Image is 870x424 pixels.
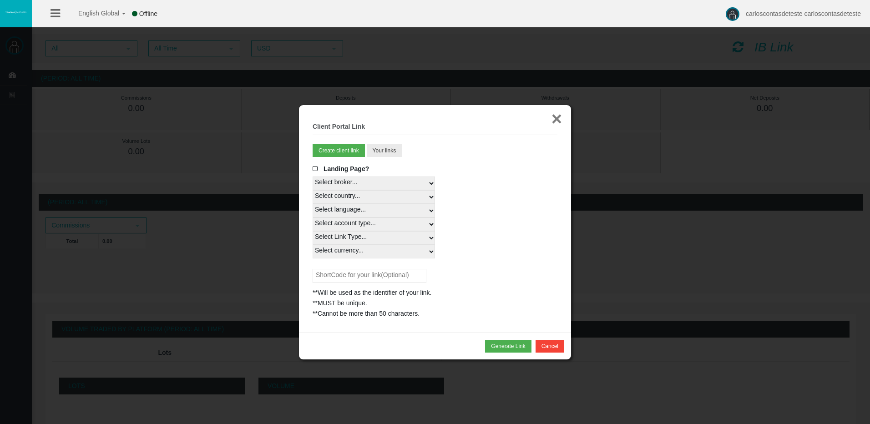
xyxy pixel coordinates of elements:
span: English Global [66,10,119,17]
span: Landing Page? [324,165,369,172]
span: Offline [139,10,157,17]
button: Create client link [313,144,365,157]
span: carloscontasdeteste carloscontasdeteste [746,10,861,17]
input: ShortCode for your link(Optional) [313,269,426,283]
b: Client Portal Link [313,123,365,130]
div: **Will be used as the identifier of your link. [313,288,557,298]
img: user-image [726,7,739,21]
button: Generate Link [485,340,531,353]
button: Your links [367,144,402,157]
button: Cancel [536,340,564,353]
img: logo.svg [5,10,27,14]
div: **Cannot be more than 50 characters. [313,308,557,319]
button: × [551,110,562,128]
div: **MUST be unique. [313,298,557,308]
